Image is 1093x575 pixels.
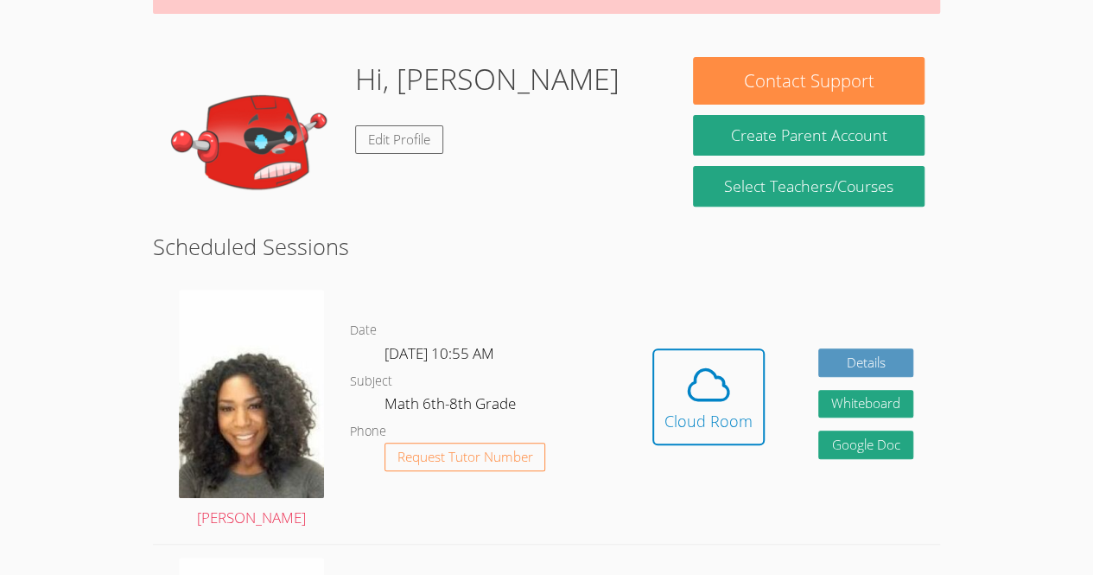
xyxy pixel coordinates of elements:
a: Edit Profile [355,125,443,154]
div: Cloud Room [664,409,753,433]
dt: Date [350,320,377,342]
span: [DATE] 10:55 AM [384,343,494,363]
a: Select Teachers/Courses [693,166,924,207]
span: Request Tutor Number [397,450,533,463]
a: [PERSON_NAME] [179,290,324,531]
button: Cloud Room [652,348,765,445]
a: Google Doc [818,431,913,459]
button: Request Tutor Number [384,443,546,471]
button: Create Parent Account [693,115,924,156]
dt: Phone [350,421,386,443]
button: Whiteboard [818,390,913,418]
dd: Math 6th-8th Grade [384,392,519,421]
img: avatar.png [179,290,324,498]
img: default.png [168,57,341,230]
a: Details [818,348,913,377]
h1: Hi, [PERSON_NAME] [355,57,620,101]
h2: Scheduled Sessions [153,230,940,263]
button: Contact Support [693,57,924,105]
dt: Subject [350,371,392,393]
